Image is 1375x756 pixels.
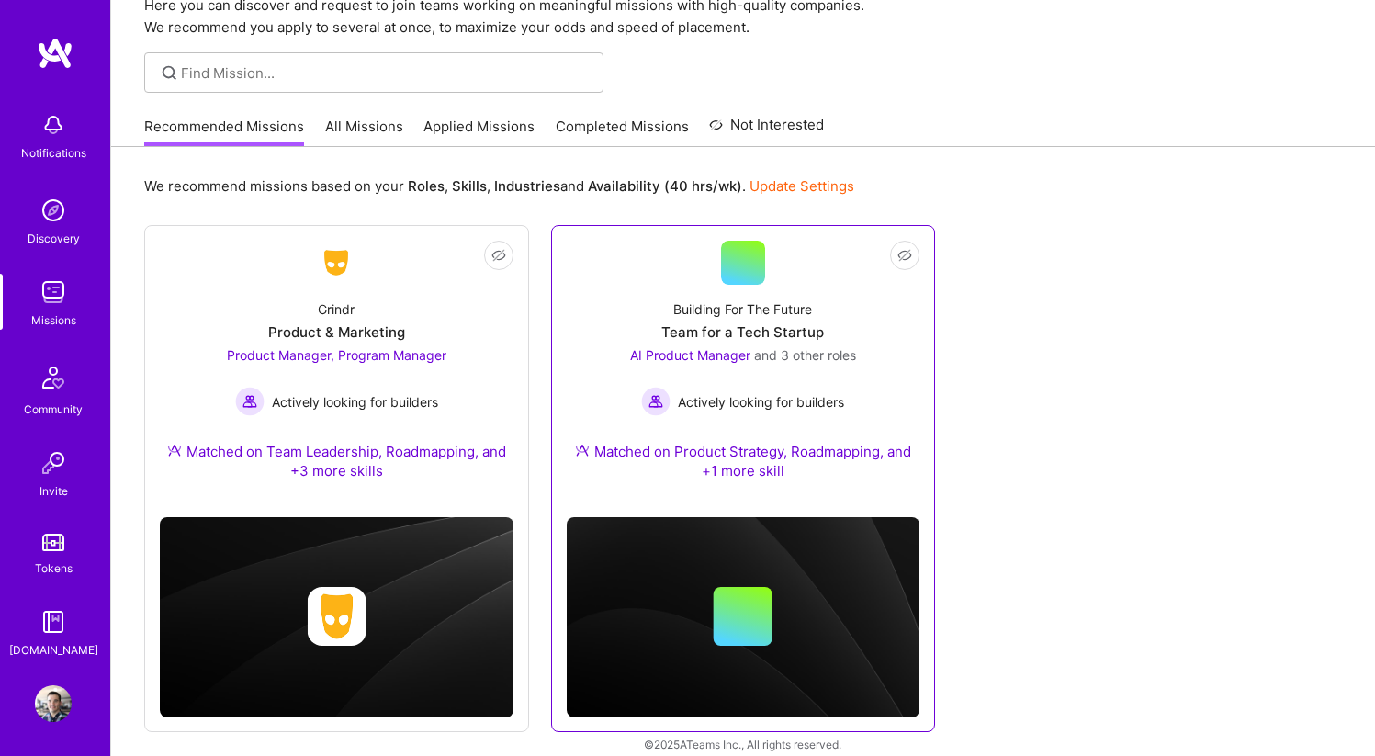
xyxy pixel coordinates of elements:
[630,347,750,363] span: AI Product Manager
[272,392,438,412] span: Actively looking for builders
[9,640,98,660] div: [DOMAIN_NAME]
[754,347,856,363] span: and 3 other roles
[325,117,403,147] a: All Missions
[575,443,590,457] img: Ateam Purple Icon
[268,322,405,342] div: Product & Marketing
[423,117,535,147] a: Applied Missions
[160,241,513,502] a: Company LogoGrindrProduct & MarketingProduct Manager, Program Manager Actively looking for builde...
[408,177,445,195] b: Roles
[35,107,72,143] img: bell
[31,310,76,330] div: Missions
[749,177,854,195] a: Update Settings
[24,400,83,419] div: Community
[35,192,72,229] img: discovery
[159,62,180,84] i: icon SearchGrey
[567,241,920,502] a: Building For The FutureTeam for a Tech StartupAI Product Manager and 3 other rolesActively lookin...
[31,355,75,400] img: Community
[307,587,366,646] img: Company logo
[181,63,590,83] input: Find Mission...
[491,248,506,263] i: icon EyeClosed
[567,442,920,480] div: Matched on Product Strategy, Roadmapping, and +1 more skill
[641,387,671,416] img: Actively looking for builders
[30,685,76,722] a: User Avatar
[35,685,72,722] img: User Avatar
[673,299,812,319] div: Building For The Future
[235,387,265,416] img: Actively looking for builders
[452,177,487,195] b: Skills
[567,517,920,717] img: cover
[494,177,560,195] b: Industries
[318,299,355,319] div: Grindr
[709,114,824,147] a: Not Interested
[144,176,854,196] p: We recommend missions based on your , , and .
[160,517,513,717] img: cover
[160,442,513,480] div: Matched on Team Leadership, Roadmapping, and +3 more skills
[556,117,689,147] a: Completed Missions
[35,274,72,310] img: teamwork
[39,481,68,501] div: Invite
[21,143,86,163] div: Notifications
[35,604,72,640] img: guide book
[227,347,446,363] span: Product Manager, Program Manager
[588,177,742,195] b: Availability (40 hrs/wk)
[897,248,912,263] i: icon EyeClosed
[661,322,824,342] div: Team for a Tech Startup
[314,246,358,279] img: Company Logo
[42,534,64,551] img: tokens
[35,559,73,578] div: Tokens
[144,117,304,147] a: Recommended Missions
[37,37,73,70] img: logo
[678,392,844,412] span: Actively looking for builders
[167,443,182,457] img: Ateam Purple Icon
[28,229,80,248] div: Discovery
[35,445,72,481] img: Invite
